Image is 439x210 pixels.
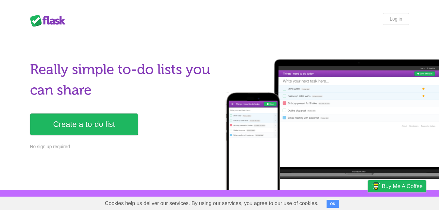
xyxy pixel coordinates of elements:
[98,197,325,210] span: Cookies help us deliver our services. By using our services, you agree to our use of cookies.
[371,181,380,192] img: Buy me a coffee
[30,143,216,150] p: No sign up required
[382,181,423,192] span: Buy me a coffee
[30,114,138,135] a: Create a to-do list
[368,180,426,192] a: Buy me a coffee
[327,200,339,208] button: OK
[30,59,216,100] h1: Really simple to-do lists you can share
[30,15,69,26] div: Flask Lists
[383,13,409,25] a: Log in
